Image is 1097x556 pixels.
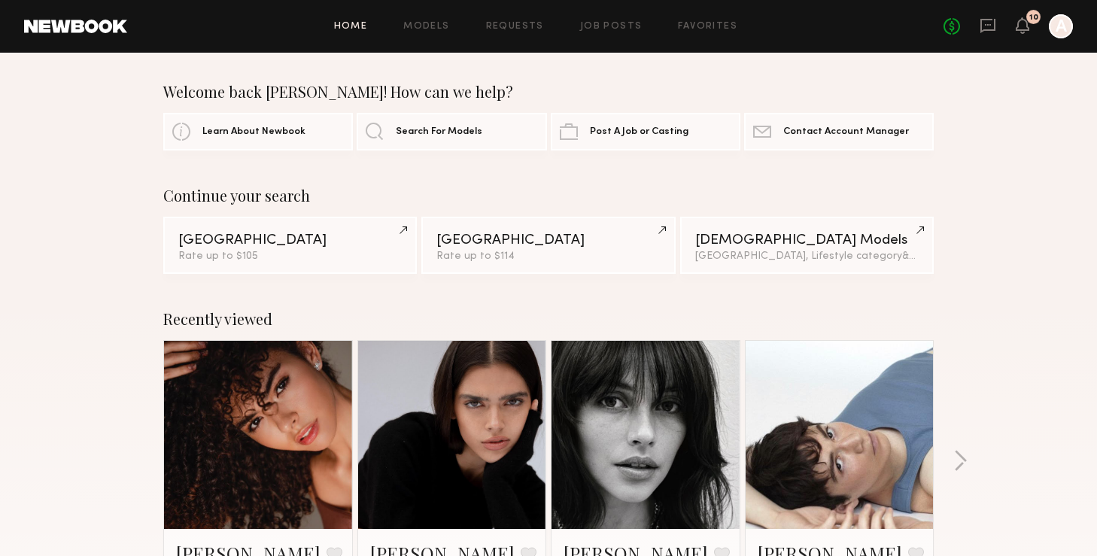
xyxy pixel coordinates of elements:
[396,127,482,137] span: Search For Models
[163,113,353,150] a: Learn About Newbook
[551,113,740,150] a: Post A Job or Casting
[590,127,688,137] span: Post A Job or Casting
[680,217,934,274] a: [DEMOGRAPHIC_DATA] Models[GEOGRAPHIC_DATA], Lifestyle category&1other filter
[421,217,675,274] a: [GEOGRAPHIC_DATA]Rate up to $114
[403,22,449,32] a: Models
[163,83,934,101] div: Welcome back [PERSON_NAME]! How can we help?
[202,127,305,137] span: Learn About Newbook
[436,251,660,262] div: Rate up to $114
[744,113,934,150] a: Contact Account Manager
[695,251,919,262] div: [GEOGRAPHIC_DATA], Lifestyle category
[178,251,402,262] div: Rate up to $105
[1029,14,1038,22] div: 10
[163,217,417,274] a: [GEOGRAPHIC_DATA]Rate up to $105
[902,251,967,261] span: & 1 other filter
[783,127,909,137] span: Contact Account Manager
[163,187,934,205] div: Continue your search
[163,310,934,328] div: Recently viewed
[436,233,660,248] div: [GEOGRAPHIC_DATA]
[1049,14,1073,38] a: A
[695,233,919,248] div: [DEMOGRAPHIC_DATA] Models
[486,22,544,32] a: Requests
[580,22,643,32] a: Job Posts
[357,113,546,150] a: Search For Models
[678,22,737,32] a: Favorites
[178,233,402,248] div: [GEOGRAPHIC_DATA]
[334,22,368,32] a: Home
